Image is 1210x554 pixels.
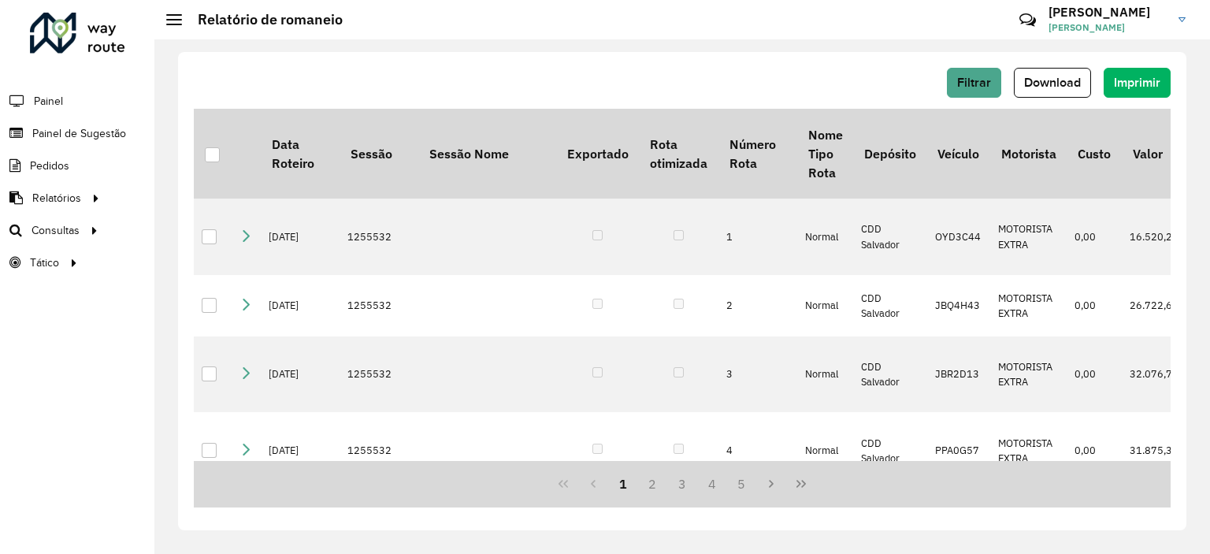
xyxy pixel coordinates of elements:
[853,109,926,199] th: Depósito
[990,275,1067,336] td: MOTORISTA EXTRA
[718,275,797,336] td: 2
[1067,412,1121,489] td: 0,00
[727,469,757,499] button: 5
[32,222,80,239] span: Consultas
[1104,68,1171,98] button: Imprimir
[1122,412,1187,489] td: 31.875,35
[797,109,853,199] th: Nome Tipo Rota
[261,109,340,199] th: Data Roteiro
[1011,3,1045,37] a: Contato Rápido
[1049,20,1167,35] span: [PERSON_NAME]
[927,275,990,336] td: JBQ4H43
[261,199,340,275] td: [DATE]
[182,11,343,28] h2: Relatório de romaneio
[797,412,853,489] td: Normal
[1114,76,1160,89] span: Imprimir
[340,275,418,336] td: 1255532
[927,412,990,489] td: PPA0G57
[1122,336,1187,413] td: 32.076,72
[853,412,926,489] td: CDD Salvador
[1067,275,1121,336] td: 0,00
[34,93,63,110] span: Painel
[786,469,816,499] button: Last Page
[1014,68,1091,98] button: Download
[340,109,418,199] th: Sessão
[990,336,1067,413] td: MOTORISTA EXTRA
[756,469,786,499] button: Next Page
[1067,336,1121,413] td: 0,00
[957,76,991,89] span: Filtrar
[797,336,853,413] td: Normal
[340,336,418,413] td: 1255532
[556,109,639,199] th: Exportado
[608,469,638,499] button: 1
[32,125,126,142] span: Painel de Sugestão
[927,336,990,413] td: JBR2D13
[1067,199,1121,275] td: 0,00
[853,199,926,275] td: CDD Salvador
[1067,109,1121,199] th: Custo
[261,336,340,413] td: [DATE]
[1122,109,1187,199] th: Valor
[1049,5,1167,20] h3: [PERSON_NAME]
[853,275,926,336] td: CDD Salvador
[990,412,1067,489] td: MOTORISTA EXTRA
[1024,76,1081,89] span: Download
[639,109,718,199] th: Rota otimizada
[667,469,697,499] button: 3
[797,275,853,336] td: Normal
[1122,275,1187,336] td: 26.722,68
[340,412,418,489] td: 1255532
[340,199,418,275] td: 1255532
[927,109,990,199] th: Veículo
[718,199,797,275] td: 1
[990,109,1067,199] th: Motorista
[718,412,797,489] td: 4
[990,199,1067,275] td: MOTORISTA EXTRA
[718,109,797,199] th: Número Rota
[32,190,81,206] span: Relatórios
[927,199,990,275] td: OYD3C44
[30,255,59,271] span: Tático
[261,275,340,336] td: [DATE]
[637,469,667,499] button: 2
[1122,199,1187,275] td: 16.520,21
[418,109,556,199] th: Sessão Nome
[261,412,340,489] td: [DATE]
[30,158,69,174] span: Pedidos
[697,469,727,499] button: 4
[718,336,797,413] td: 3
[797,199,853,275] td: Normal
[853,336,926,413] td: CDD Salvador
[947,68,1001,98] button: Filtrar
